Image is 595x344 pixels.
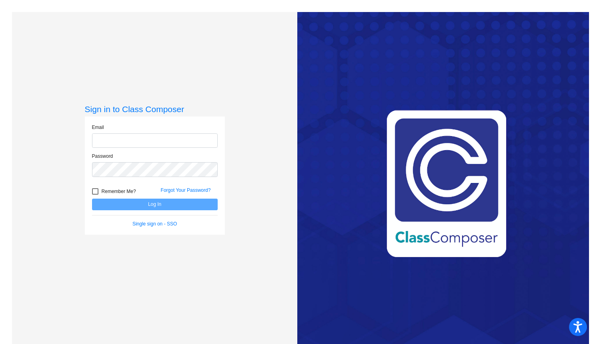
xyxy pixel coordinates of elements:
button: Log In [92,199,218,210]
a: Single sign on - SSO [132,221,177,227]
label: Email [92,124,104,131]
label: Password [92,153,113,160]
h3: Sign in to Class Composer [85,104,225,114]
span: Remember Me? [102,187,136,196]
a: Forgot Your Password? [161,187,211,193]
